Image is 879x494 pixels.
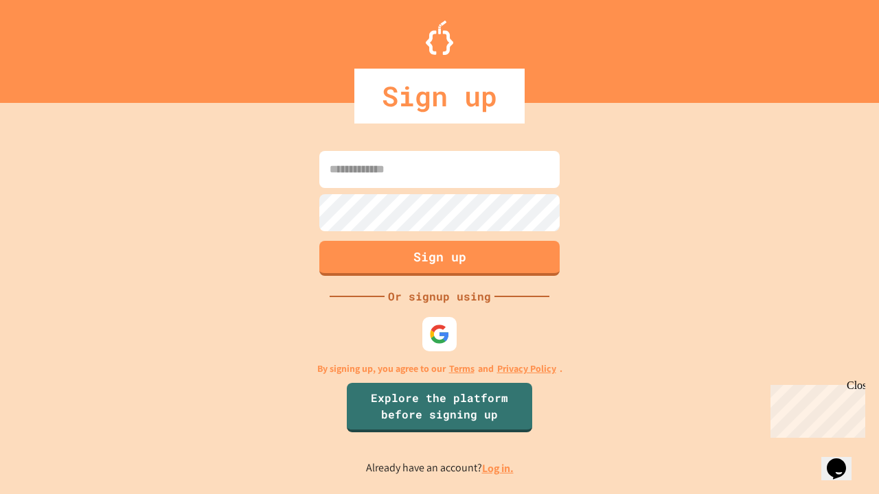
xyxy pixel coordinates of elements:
[497,362,556,376] a: Privacy Policy
[429,324,450,344] img: google-icon.svg
[347,383,532,432] a: Explore the platform before signing up
[765,379,865,438] iframe: chat widget
[366,460,514,477] p: Already have an account?
[821,439,865,480] iframe: chat widget
[482,461,514,475] a: Log in.
[426,21,453,55] img: Logo.svg
[354,69,525,123] div: Sign up
[385,288,494,305] div: Or signup using
[319,241,560,276] button: Sign up
[5,5,95,87] div: Chat with us now!Close
[317,362,562,376] p: By signing up, you agree to our and .
[449,362,475,376] a: Terms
